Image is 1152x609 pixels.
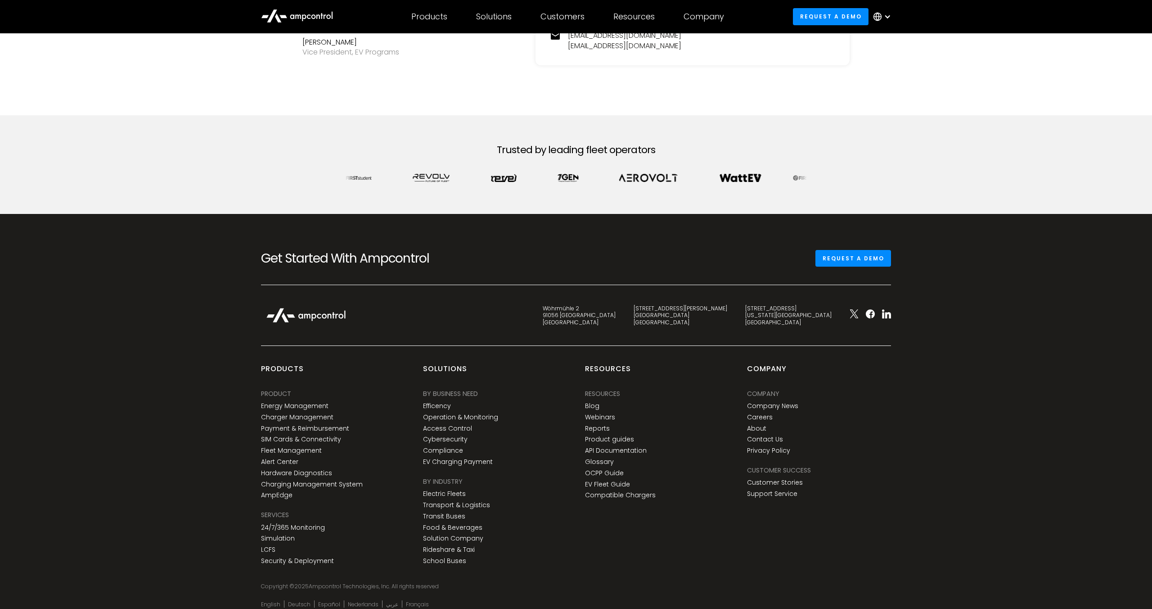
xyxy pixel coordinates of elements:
[423,513,465,520] a: Transit Buses
[568,41,681,51] a: [EMAIL_ADDRESS][DOMAIN_NAME]
[684,12,724,22] div: Company
[423,402,451,410] a: Efficency
[294,582,309,590] span: 2025
[143,37,185,45] span: Phone number
[585,402,599,410] a: Blog
[747,364,787,381] div: Company
[585,469,624,477] a: OCPP Guide
[423,524,482,532] a: Food & Beverages
[261,469,332,477] a: Hardware Diagnostics
[261,601,280,608] a: English
[261,557,334,565] a: Security & Deployment
[261,546,275,554] a: LCFS
[423,535,483,542] a: Solution Company
[476,12,512,22] div: Solutions
[585,458,614,466] a: Glossary
[261,389,291,399] div: PRODUCT
[423,364,467,381] div: Solutions
[261,458,298,466] a: Alert Center
[261,535,295,542] a: Simulation
[585,414,615,421] a: Webinars
[747,402,798,410] a: Company News
[585,425,610,432] a: Reports
[423,501,490,509] a: Transport & Logistics
[815,250,891,267] a: Request a demo
[348,601,378,608] a: Nederlands
[261,402,328,410] a: Energy Management
[411,12,447,22] div: Products
[386,601,398,608] a: عربي
[423,414,498,421] a: Operation & Monitoring
[568,31,681,41] a: [EMAIL_ADDRESS][DOMAIN_NAME]
[613,12,655,22] div: Resources
[261,303,351,327] img: Ampcontrol Logo
[747,447,790,454] a: Privacy Policy
[540,12,585,22] div: Customers
[423,490,466,498] a: Electric Fleets
[747,479,803,486] a: Customer Stories
[423,477,463,486] div: BY INDUSTRY
[423,447,463,454] a: Compliance
[288,601,310,608] a: Deutsch
[747,425,766,432] a: About
[585,447,647,454] a: API Documentation
[261,364,304,381] div: products
[543,305,616,326] div: Wöhrmühle 2 91056 [GEOGRAPHIC_DATA] [GEOGRAPHIC_DATA]
[585,491,656,499] a: Compatible Chargers
[261,491,292,499] a: AmpEdge
[747,414,773,421] a: Careers
[423,389,478,399] div: BY BUSINESS NEED
[585,364,631,381] div: Resources
[747,490,797,498] a: Support Service
[261,510,289,520] div: SERVICES
[747,465,811,475] div: Customer success
[406,601,429,608] a: Français
[585,481,630,488] a: EV Fleet Guide
[747,436,783,443] a: Contact Us
[423,546,475,554] a: Rideshare & Taxi
[261,524,325,532] a: 24/7/365 Monitoring
[634,305,727,326] div: [STREET_ADDRESS][PERSON_NAME] [GEOGRAPHIC_DATA] [GEOGRAPHIC_DATA]
[747,389,779,399] div: Company
[261,447,322,454] a: Fleet Management
[261,436,341,443] a: SIM Cards & Connectivity
[423,425,472,432] a: Access Control
[261,251,459,266] h2: Get Started With Ampcontrol
[318,601,340,608] a: Español
[793,8,868,25] a: Request a demo
[745,305,832,326] div: [STREET_ADDRESS] [US_STATE][GEOGRAPHIC_DATA] [GEOGRAPHIC_DATA]
[423,458,493,466] a: EV Charging Payment
[585,436,634,443] a: Product guides
[585,389,620,399] div: Resources
[261,583,891,590] div: Copyright © Ampcontrol Technologies, Inc. All rights reserved
[261,425,349,432] a: Payment & Reimbursement
[261,481,363,488] a: Charging Management System
[261,414,333,421] a: Charger Management
[423,557,466,565] a: School Buses
[497,144,655,156] h2: Trusted by leading fleet operators
[423,436,468,443] a: Cybersecurity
